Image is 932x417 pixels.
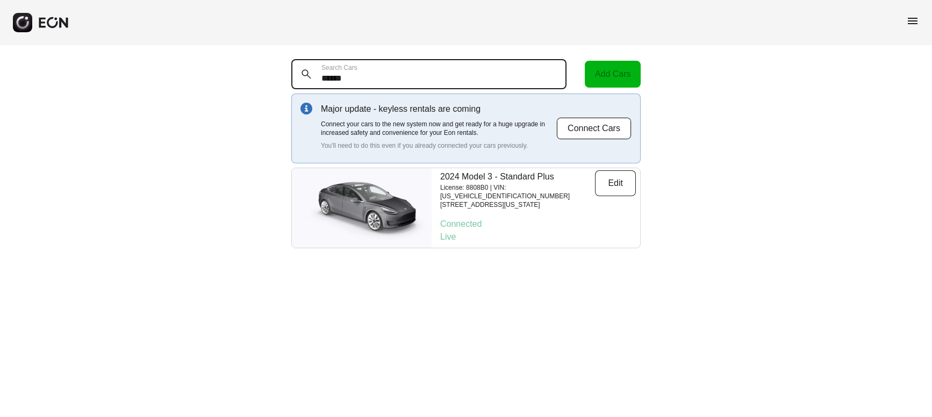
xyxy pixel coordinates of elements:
p: 2024 Model 3 - Standard Plus [440,170,595,183]
p: Connected [440,218,636,231]
p: [STREET_ADDRESS][US_STATE] [440,200,595,209]
button: Edit [595,170,636,196]
label: Search Cars [321,63,357,72]
img: info [300,103,312,114]
p: You'll need to do this even if you already connected your cars previously. [321,141,556,150]
p: License: 8808B0 | VIN: [US_VEHICLE_IDENTIFICATION_NUMBER] [440,183,595,200]
p: Connect your cars to the new system now and get ready for a huge upgrade in increased safety and ... [321,120,556,137]
span: menu [906,15,919,27]
p: Live [440,231,636,243]
button: Connect Cars [556,117,632,140]
p: Major update - keyless rentals are coming [321,103,556,116]
img: car [292,173,432,243]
